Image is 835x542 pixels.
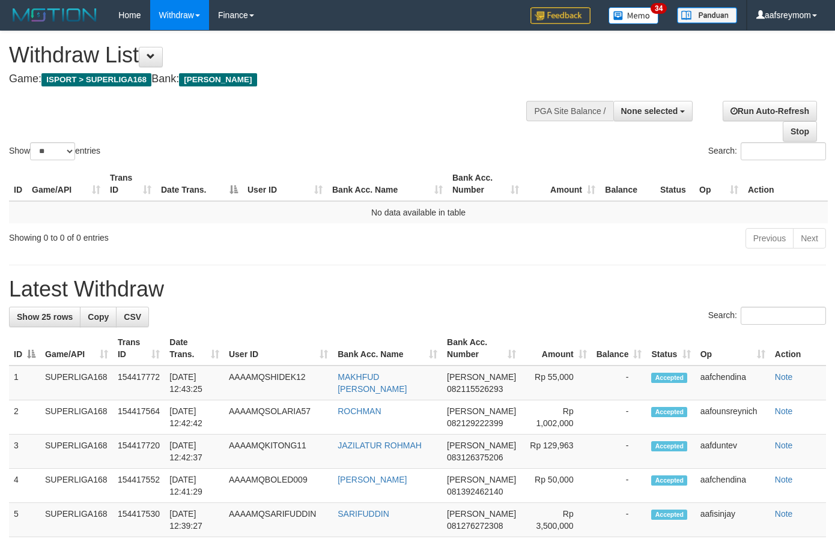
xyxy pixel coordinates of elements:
[723,101,817,121] a: Run Auto-Refresh
[651,373,687,383] span: Accepted
[9,435,40,469] td: 3
[521,400,591,435] td: Rp 1,002,000
[80,307,117,327] a: Copy
[530,7,591,24] img: Feedback.jpg
[27,167,105,201] th: Game/API: activate to sort column ascending
[447,509,516,519] span: [PERSON_NAME]
[775,509,793,519] a: Note
[179,73,257,86] span: [PERSON_NAME]
[646,331,695,366] th: Status: activate to sort column ascending
[9,503,40,537] td: 5
[113,331,165,366] th: Trans ID: activate to sort column ascending
[745,228,794,248] a: Previous
[40,400,113,435] td: SUPERLIGA168
[165,435,224,469] td: [DATE] 12:42:37
[696,469,770,503] td: aafchendina
[783,121,817,142] a: Stop
[447,418,503,428] span: Copy 082129222399 to clipboard
[696,331,770,366] th: Op: activate to sort column ascending
[651,441,687,451] span: Accepted
[105,167,156,201] th: Trans ID: activate to sort column ascending
[651,407,687,417] span: Accepted
[677,7,737,23] img: panduan.png
[526,101,613,121] div: PGA Site Balance /
[156,167,243,201] th: Date Trans.: activate to sort column descending
[775,372,793,382] a: Note
[17,312,73,322] span: Show 25 rows
[696,400,770,435] td: aafounsreynich
[224,435,333,469] td: AAAAMQKITONG11
[165,366,224,400] td: [DATE] 12:43:25
[770,331,826,366] th: Action
[609,7,659,24] img: Button%20Memo.svg
[741,142,826,160] input: Search:
[338,509,389,519] a: SARIFUDDIN
[651,475,687,486] span: Accepted
[592,435,647,469] td: -
[9,366,40,400] td: 1
[9,6,100,24] img: MOTION_logo.png
[113,435,165,469] td: 154417720
[224,503,333,537] td: AAAAMQSARIFUDDIN
[165,469,224,503] td: [DATE] 12:41:29
[775,441,793,450] a: Note
[696,435,770,469] td: aafduntev
[694,167,743,201] th: Op: activate to sort column ascending
[447,453,503,462] span: Copy 083126375206 to clipboard
[621,106,678,116] span: None selected
[333,331,442,366] th: Bank Acc. Name: activate to sort column ascending
[743,167,828,201] th: Action
[521,469,591,503] td: Rp 50,000
[696,366,770,400] td: aafchendina
[116,307,149,327] a: CSV
[9,277,826,301] h1: Latest Withdraw
[338,406,381,416] a: ROCHMAN
[521,503,591,537] td: Rp 3,500,000
[165,331,224,366] th: Date Trans.: activate to sort column ascending
[9,167,27,201] th: ID
[775,475,793,484] a: Note
[224,469,333,503] td: AAAAMQBOLED009
[113,469,165,503] td: 154417552
[41,73,151,86] span: ISPORT > SUPERLIGA168
[447,406,516,416] span: [PERSON_NAME]
[521,331,591,366] th: Amount: activate to sort column ascending
[224,400,333,435] td: AAAAMQSOLARIA57
[113,366,165,400] td: 154417772
[40,469,113,503] td: SUPERLIGA168
[338,475,407,484] a: [PERSON_NAME]
[327,167,448,201] th: Bank Acc. Name: activate to sort column ascending
[592,366,647,400] td: -
[708,142,826,160] label: Search:
[338,441,422,450] a: JAZILATUR ROHMAH
[40,366,113,400] td: SUPERLIGA168
[521,366,591,400] td: Rp 55,000
[651,3,667,14] span: 34
[600,167,655,201] th: Balance
[9,43,545,67] h1: Withdraw List
[9,307,80,327] a: Show 25 rows
[9,331,40,366] th: ID: activate to sort column descending
[40,503,113,537] td: SUPERLIGA168
[741,307,826,325] input: Search:
[592,469,647,503] td: -
[165,400,224,435] td: [DATE] 12:42:42
[113,400,165,435] td: 154417564
[447,521,503,531] span: Copy 081276272308 to clipboard
[224,366,333,400] td: AAAAMQSHIDEK12
[448,167,524,201] th: Bank Acc. Number: activate to sort column ascending
[447,372,516,382] span: [PERSON_NAME]
[447,384,503,394] span: Copy 082115526293 to clipboard
[9,142,100,160] label: Show entries
[9,469,40,503] td: 4
[40,435,113,469] td: SUPERLIGA168
[9,201,828,223] td: No data available in table
[655,167,694,201] th: Status
[113,503,165,537] td: 154417530
[524,167,600,201] th: Amount: activate to sort column ascending
[447,475,516,484] span: [PERSON_NAME]
[592,331,647,366] th: Balance: activate to sort column ascending
[40,331,113,366] th: Game/API: activate to sort column ascending
[9,73,545,85] h4: Game: Bank:
[521,435,591,469] td: Rp 129,963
